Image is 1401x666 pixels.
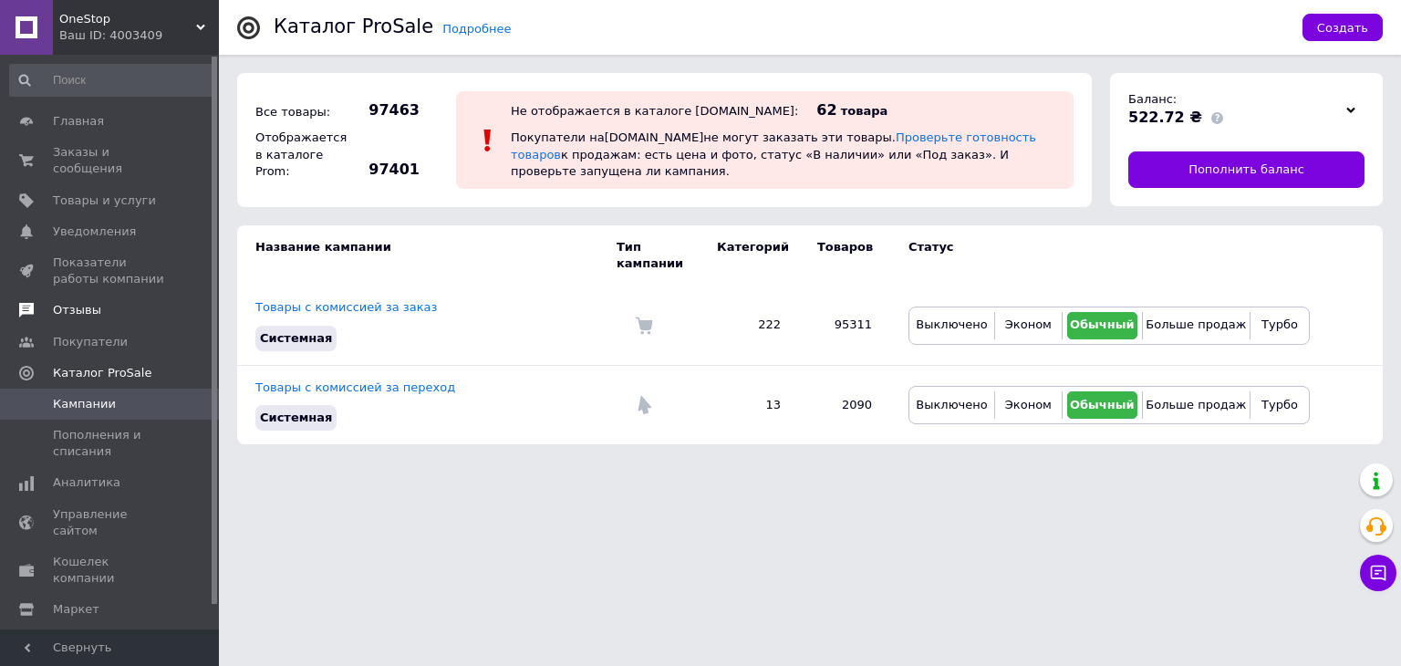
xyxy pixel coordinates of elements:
span: Эконом [1005,317,1052,331]
button: Создать [1302,14,1383,41]
span: Пополнить баланс [1188,161,1304,178]
span: Каталог ProSale [53,365,151,381]
span: Заказы и сообщения [53,144,169,177]
td: 13 [699,365,799,444]
a: Товары с комиссией за переход [255,380,455,394]
span: товара [841,104,888,118]
img: Комиссия за заказ [635,317,653,335]
span: Отзывы [53,302,101,318]
span: Аналитика [53,474,120,491]
button: Больше продаж [1147,391,1245,419]
div: Все товары: [251,99,351,125]
span: Турбо [1261,398,1298,411]
span: Главная [53,113,104,130]
span: Обычный [1070,317,1135,331]
td: Категорий [699,225,799,286]
div: Каталог ProSale [274,17,433,36]
span: Кампании [53,396,116,412]
span: Турбо [1261,317,1298,331]
a: Пополнить баланс [1128,151,1365,188]
span: 97401 [356,160,420,180]
a: Подробнее [442,22,511,36]
td: Название кампании [237,225,617,286]
span: OneStop [59,11,196,27]
span: Выключено [916,317,987,331]
input: Поиск [9,64,215,97]
span: Управление сайтом [53,506,169,539]
div: Ваш ID: 4003409 [59,27,219,44]
span: Маркет [53,601,99,618]
span: Покупатели на [DOMAIN_NAME] не могут заказать эти товары. к продажам: есть цена и фото, статус «В... [511,130,1036,177]
span: Системная [260,411,332,424]
span: Обычный [1070,398,1135,411]
button: Чат с покупателем [1360,555,1396,591]
span: Показатели работы компании [53,255,169,287]
button: Турбо [1255,391,1304,419]
span: Товары и услуги [53,193,156,209]
span: Уведомления [53,224,136,240]
span: Создать [1317,21,1368,35]
button: Турбо [1255,312,1304,339]
button: Выключено [914,391,990,419]
div: Не отображается в каталоге [DOMAIN_NAME]: [511,104,798,118]
td: 2090 [799,365,890,444]
td: 222 [699,286,799,365]
span: 62 [816,101,836,119]
button: Эконом [1000,391,1057,419]
span: Кошелек компании [53,554,169,587]
td: 95311 [799,286,890,365]
span: Баланс: [1128,92,1177,106]
a: Проверьте готовность товаров [511,130,1036,161]
button: Обычный [1067,391,1137,419]
td: Тип кампании [617,225,699,286]
span: Пополнения и списания [53,427,169,460]
span: Больше продаж [1146,317,1246,331]
img: :exclamation: [474,127,502,154]
span: Больше продаж [1146,398,1246,411]
span: Выключено [916,398,987,411]
div: Отображается в каталоге Prom: [251,125,351,184]
img: Комиссия за переход [635,396,653,414]
td: Статус [890,225,1310,286]
td: Товаров [799,225,890,286]
span: Эконом [1005,398,1052,411]
button: Больше продаж [1147,312,1245,339]
button: Выключено [914,312,990,339]
span: Системная [260,331,332,345]
button: Эконом [1000,312,1057,339]
span: Покупатели [53,334,128,350]
a: Товары с комиссией за заказ [255,300,437,314]
button: Обычный [1067,312,1137,339]
span: 522.72 ₴ [1128,109,1202,126]
span: 97463 [356,100,420,120]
